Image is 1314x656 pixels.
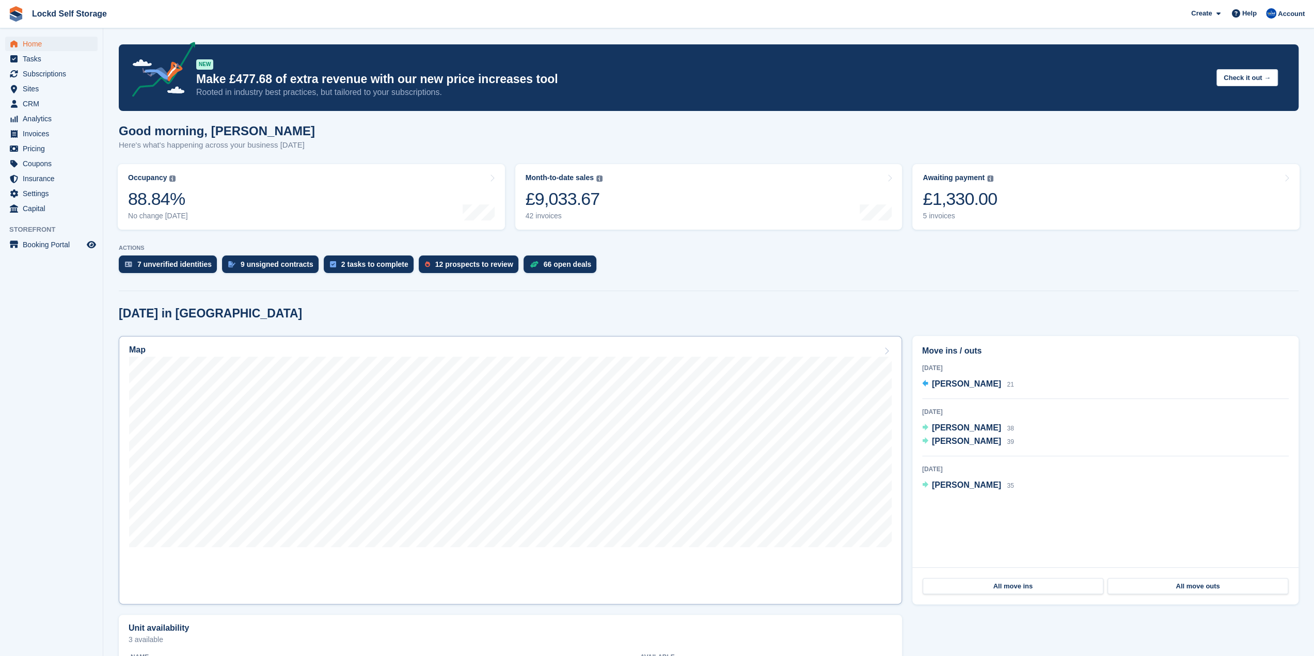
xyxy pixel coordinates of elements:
span: Subscriptions [23,67,85,81]
span: Help [1242,8,1257,19]
img: Jonny Bleach [1266,8,1276,19]
a: menu [5,126,98,141]
div: 88.84% [128,188,188,210]
span: Pricing [23,141,85,156]
a: menu [5,141,98,156]
a: menu [5,52,98,66]
a: Preview store [85,238,98,251]
span: [PERSON_NAME] [932,379,1001,388]
span: Account [1278,9,1305,19]
div: NEW [196,59,213,70]
img: prospect-51fa495bee0391a8d652442698ab0144808aea92771e9ea1ae160a38d050c398.svg [425,261,430,267]
div: Month-to-date sales [526,173,594,182]
a: menu [5,201,98,216]
div: No change [DATE] [128,212,188,220]
span: [PERSON_NAME] [932,437,1001,445]
a: Awaiting payment £1,330.00 5 invoices [912,164,1300,230]
a: Map [119,336,902,604]
a: [PERSON_NAME] 21 [922,378,1014,391]
h2: Move ins / outs [922,345,1289,357]
h2: [DATE] in [GEOGRAPHIC_DATA] [119,307,302,321]
span: Insurance [23,171,85,186]
div: Occupancy [128,173,167,182]
img: icon-info-grey-7440780725fd019a000dd9b08b2336e03edf1995a4989e88bcd33f0948082b44.svg [169,175,176,182]
img: verify_identity-adf6edd0f0f0b5bbfe63781bf79b02c33cf7c696d77639b501bdc392416b5a36.svg [125,261,132,267]
span: CRM [23,97,85,111]
a: menu [5,186,98,201]
a: menu [5,171,98,186]
h1: Good morning, [PERSON_NAME] [119,124,315,138]
div: 9 unsigned contracts [241,260,313,268]
span: Invoices [23,126,85,141]
img: stora-icon-8386f47178a22dfd0bd8f6a31ec36ba5ce8667c1dd55bd0f319d3a0aa187defe.svg [8,6,24,22]
p: 3 available [129,636,892,643]
img: deal-1b604bf984904fb50ccaf53a9ad4b4a5d6e5aea283cecdc64d6e3604feb123c2.svg [530,261,539,268]
a: menu [5,237,98,252]
h2: Unit availability [129,623,189,633]
span: 21 [1007,381,1014,388]
p: ACTIONS [119,245,1299,251]
a: Lockd Self Storage [28,5,111,22]
span: 38 [1007,425,1014,432]
a: menu [5,82,98,96]
a: menu [5,111,98,126]
span: Tasks [23,52,85,66]
img: price-adjustments-announcement-icon-8257ccfd72463d97f412b2fc003d46551f7dbcb40ab6d574587a9cd5c0d94... [123,42,196,101]
div: [DATE] [922,407,1289,417]
div: [DATE] [922,363,1289,373]
span: Booking Portal [23,237,85,252]
span: [PERSON_NAME] [932,423,1001,432]
p: Rooted in industry best practices, but tailored to your subscriptions. [196,87,1208,98]
span: Create [1191,8,1212,19]
button: Check it out → [1216,69,1278,86]
a: menu [5,67,98,81]
img: contract_signature_icon-13c848040528278c33f63329250d36e43548de30e8caae1d1a13099fd9432cc5.svg [228,261,235,267]
span: Capital [23,201,85,216]
span: Home [23,37,85,51]
div: 2 tasks to complete [341,260,408,268]
img: icon-info-grey-7440780725fd019a000dd9b08b2336e03edf1995a4989e88bcd33f0948082b44.svg [987,175,993,182]
p: Make £477.68 of extra revenue with our new price increases tool [196,72,1208,87]
a: menu [5,97,98,111]
img: task-75834270c22a3079a89374b754ae025e5fb1db73e45f91037f5363f120a921f8.svg [330,261,336,267]
h2: Map [129,345,146,355]
img: icon-info-grey-7440780725fd019a000dd9b08b2336e03edf1995a4989e88bcd33f0948082b44.svg [596,175,603,182]
div: £1,330.00 [923,188,997,210]
span: Sites [23,82,85,96]
div: [DATE] [922,465,1289,474]
a: Occupancy 88.84% No change [DATE] [118,164,505,230]
span: 35 [1007,482,1014,489]
a: All move outs [1107,578,1288,595]
a: 66 open deals [524,255,602,278]
span: [PERSON_NAME] [932,481,1001,489]
a: [PERSON_NAME] 38 [922,422,1014,435]
a: [PERSON_NAME] 35 [922,479,1014,492]
a: Month-to-date sales £9,033.67 42 invoices [515,164,903,230]
a: [PERSON_NAME] 39 [922,435,1014,449]
span: Settings [23,186,85,201]
a: All move ins [923,578,1103,595]
a: menu [5,156,98,171]
span: 39 [1007,438,1014,445]
p: Here's what's happening across your business [DATE] [119,139,315,151]
span: Coupons [23,156,85,171]
a: 9 unsigned contracts [222,255,324,278]
div: 7 unverified identities [137,260,212,268]
div: Awaiting payment [923,173,985,182]
div: 12 prospects to review [435,260,513,268]
a: menu [5,37,98,51]
div: £9,033.67 [526,188,603,210]
div: 66 open deals [544,260,592,268]
a: 7 unverified identities [119,255,222,278]
div: 42 invoices [526,212,603,220]
span: Analytics [23,111,85,126]
a: 2 tasks to complete [324,255,419,278]
a: 12 prospects to review [419,255,524,278]
div: 5 invoices [923,212,997,220]
span: Storefront [9,225,103,235]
